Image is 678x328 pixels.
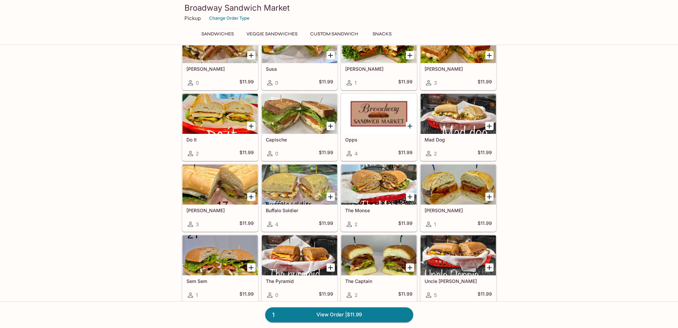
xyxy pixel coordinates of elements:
button: Add Mad Dog [485,122,494,130]
div: Capische [262,94,337,134]
span: 0 [275,150,278,157]
button: Custom Sandwich [306,29,362,39]
span: 3 [434,80,437,86]
a: Mad Dog2$11.99 [420,93,496,161]
h5: $11.99 [239,79,254,87]
div: The Pyramid [262,235,337,275]
div: Opps [341,94,417,134]
div: George L. W. [182,165,258,205]
a: [PERSON_NAME]3$11.99 [420,23,496,90]
span: 4 [275,221,278,228]
button: Add Sem Sem [247,263,255,272]
div: Do It [182,94,258,134]
div: Mad Dog [421,94,496,134]
span: 5 [434,292,437,298]
div: Susa [262,23,337,63]
h5: $11.99 [398,149,413,157]
button: Change Order Type [206,13,252,23]
button: Add Buffalo Soldier [326,193,335,201]
button: Add Nora [485,51,494,59]
a: Buffalo Soldier4$11.99 [261,164,337,232]
a: [PERSON_NAME]1$11.99 [420,164,496,232]
h5: $11.99 [319,149,333,157]
a: Sem Sem1$11.99 [182,235,258,302]
button: Add The Monse [406,193,414,201]
a: The Pyramid0$11.99 [261,235,337,302]
a: Uncle [PERSON_NAME]5$11.99 [420,235,496,302]
span: 2 [434,150,437,157]
div: Sem Sem [182,235,258,275]
span: 1 [434,221,436,228]
a: Capische0$11.99 [261,93,337,161]
div: Buffalo Soldier [262,165,337,205]
a: Opps4$11.99 [341,93,417,161]
h5: [PERSON_NAME] [186,66,254,72]
span: 1 [355,80,357,86]
button: Add Robert G. [247,51,255,59]
div: Nora [421,23,496,63]
span: 1 [196,292,198,298]
h5: $11.99 [239,149,254,157]
a: [PERSON_NAME]3$11.99 [182,164,258,232]
span: 3 [196,221,199,228]
span: 0 [275,80,278,86]
h5: Sem Sem [186,278,254,284]
h5: Do It [186,137,254,142]
h5: $11.99 [478,291,492,299]
h5: Opps [345,137,413,142]
h5: Capische [266,137,333,142]
div: Waseem [421,165,496,205]
h5: $11.99 [478,149,492,157]
span: 2 [355,292,358,298]
a: Do It2$11.99 [182,93,258,161]
h5: [PERSON_NAME] [186,208,254,213]
a: 1View Order |$11.99 [265,307,413,322]
button: Add George L. W. [247,193,255,201]
button: Add Do It [247,122,255,130]
h5: The Pyramid [266,278,333,284]
h5: Mad Dog [425,137,492,142]
button: Add Waseem [485,193,494,201]
h5: [PERSON_NAME] [425,208,492,213]
h5: $11.99 [319,220,333,228]
p: Pickup [184,15,201,21]
a: The Monse2$11.99 [341,164,417,232]
h5: Uncle [PERSON_NAME] [425,278,492,284]
button: Add Susa [326,51,335,59]
a: Susa0$11.99 [261,23,337,90]
h5: $11.99 [239,220,254,228]
h5: [PERSON_NAME] [425,66,492,72]
h3: Broadway Sandwich Market [184,3,494,13]
span: 0 [196,80,199,86]
h5: The Monse [345,208,413,213]
h5: $11.99 [239,291,254,299]
button: Snacks [367,29,397,39]
button: Sandwiches [198,29,237,39]
a: [PERSON_NAME]0$11.99 [182,23,258,90]
h5: $11.99 [398,79,413,87]
span: 2 [196,150,199,157]
h5: $11.99 [478,220,492,228]
button: Add Lu Lu [406,51,414,59]
h5: [PERSON_NAME] [345,66,413,72]
button: Add Opps [406,122,414,130]
div: The Monse [341,165,417,205]
h5: The Captain [345,278,413,284]
span: 2 [355,221,358,228]
button: Add Uncle Dennis [485,263,494,272]
h5: $11.99 [319,79,333,87]
a: The Captain2$11.99 [341,235,417,302]
span: 4 [355,150,358,157]
h5: Susa [266,66,333,72]
h5: Buffalo Soldier [266,208,333,213]
h5: $11.99 [398,220,413,228]
button: Veggie Sandwiches [243,29,301,39]
div: Lu Lu [341,23,417,63]
a: [PERSON_NAME]1$11.99 [341,23,417,90]
span: 0 [275,292,278,298]
h5: $11.99 [398,291,413,299]
h5: $11.99 [319,291,333,299]
button: Add Capische [326,122,335,130]
div: The Captain [341,235,417,275]
h5: $11.99 [478,79,492,87]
